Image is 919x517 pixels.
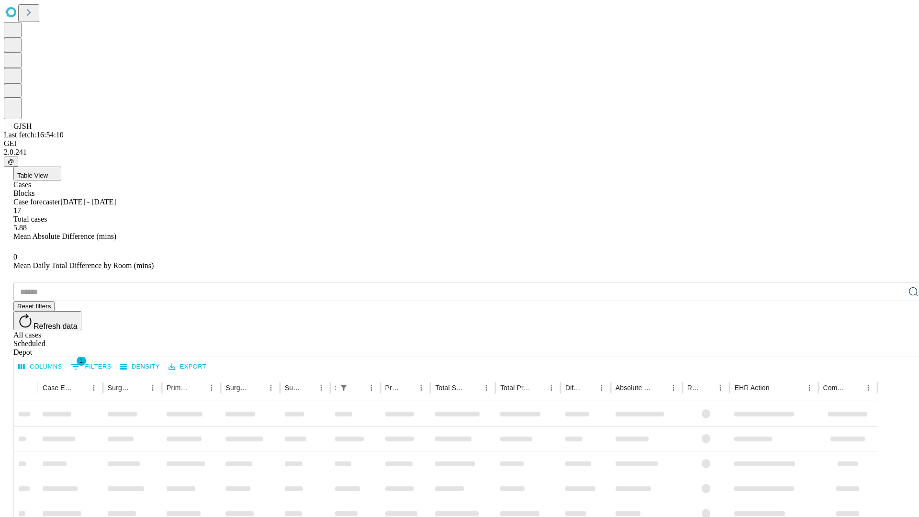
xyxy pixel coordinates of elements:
span: 17 [13,206,21,214]
button: Menu [146,381,159,394]
div: Case Epic Id [43,384,73,392]
div: Scheduled In Room Duration [335,384,336,392]
span: Reset filters [17,303,51,310]
button: Sort [251,381,264,394]
button: Menu [480,381,493,394]
button: Sort [301,381,314,394]
div: 1 active filter [337,381,350,394]
span: Mean Absolute Difference (mins) [13,232,116,240]
button: Sort [771,381,784,394]
button: Sort [74,381,87,394]
button: Density [118,360,162,374]
span: @ [8,158,14,165]
button: Menu [862,381,875,394]
div: Surgery Date [285,384,300,392]
button: Sort [401,381,415,394]
span: 0 [13,253,17,261]
button: Menu [545,381,558,394]
div: Difference [565,384,581,392]
span: Refresh data [34,322,78,330]
button: Menu [714,381,727,394]
button: Sort [351,381,365,394]
div: Resolved in EHR [687,384,700,392]
button: Sort [191,381,205,394]
span: Table View [17,172,48,179]
span: 1 [77,356,86,366]
div: Surgery Name [225,384,249,392]
button: Select columns [16,360,65,374]
div: Surgeon Name [108,384,132,392]
button: Menu [667,381,680,394]
button: Sort [848,381,862,394]
button: Menu [314,381,328,394]
button: Show filters [337,381,350,394]
div: Predicted In Room Duration [385,384,401,392]
button: Menu [803,381,816,394]
button: Menu [205,381,218,394]
button: Sort [466,381,480,394]
div: Total Predicted Duration [500,384,530,392]
div: EHR Action [734,384,769,392]
button: @ [4,157,18,167]
button: Reset filters [13,301,55,311]
span: Mean Daily Total Difference by Room (mins) [13,261,154,270]
div: GEI [4,139,915,148]
div: Absolute Difference [616,384,652,392]
div: Comments [823,384,847,392]
span: Case forecaster [13,198,60,206]
button: Menu [415,381,428,394]
span: Total cases [13,215,47,223]
button: Show filters [68,359,114,374]
button: Export [166,360,209,374]
button: Sort [133,381,146,394]
button: Menu [595,381,608,394]
button: Refresh data [13,311,81,330]
div: Total Scheduled Duration [435,384,465,392]
button: Sort [582,381,595,394]
span: Last fetch: 16:54:10 [4,131,64,139]
div: 2.0.241 [4,148,915,157]
span: GJSH [13,122,32,130]
button: Sort [653,381,667,394]
button: Menu [365,381,378,394]
button: Sort [531,381,545,394]
button: Sort [700,381,714,394]
button: Table View [13,167,61,180]
button: Menu [264,381,278,394]
div: Primary Service [167,384,191,392]
span: 5.88 [13,224,27,232]
button: Menu [87,381,101,394]
span: [DATE] - [DATE] [60,198,116,206]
